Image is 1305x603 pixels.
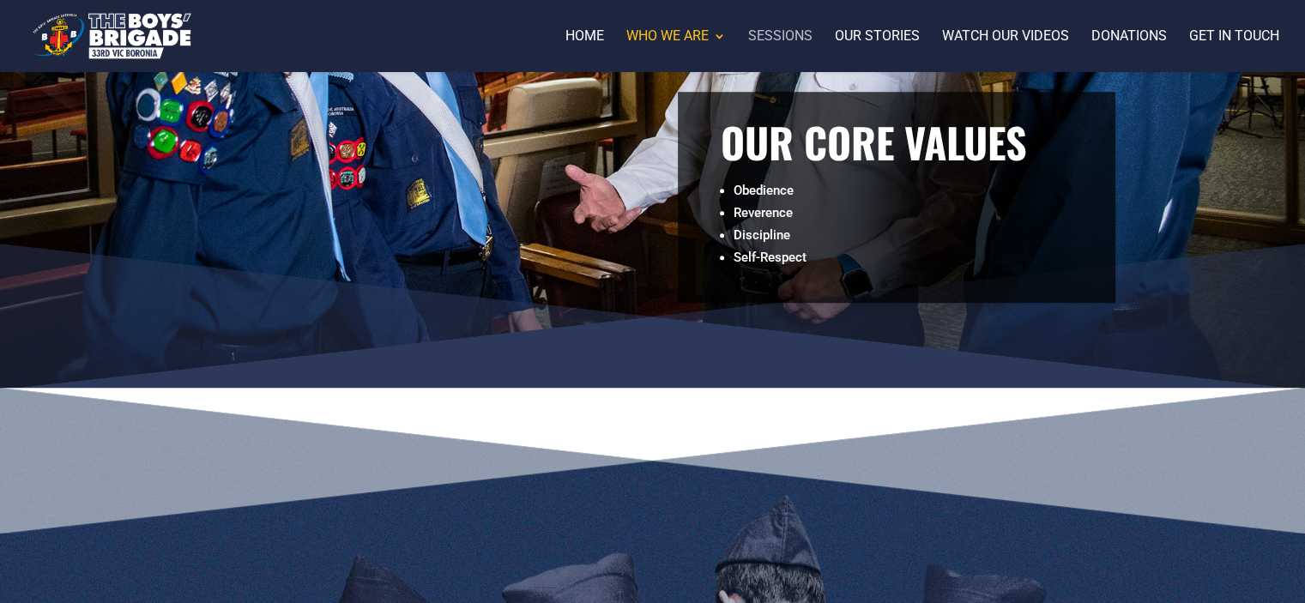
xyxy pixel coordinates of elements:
a: Home [565,30,604,72]
h1: Our Core Values [721,113,1072,179]
a: Sessions [748,30,813,72]
a: Our stories [835,30,920,72]
a: Who we are [626,30,726,72]
li: Obedience [734,179,1072,202]
a: Get in touch [1189,30,1279,72]
li: Discipline [734,224,1072,246]
a: Watch our videos [942,30,1069,72]
li: Self-Respect [734,246,1072,268]
li: Reverence [734,202,1072,224]
a: Donations [1091,30,1167,72]
img: The Boys' Brigade 33rd Vic Boronia [29,9,195,63]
